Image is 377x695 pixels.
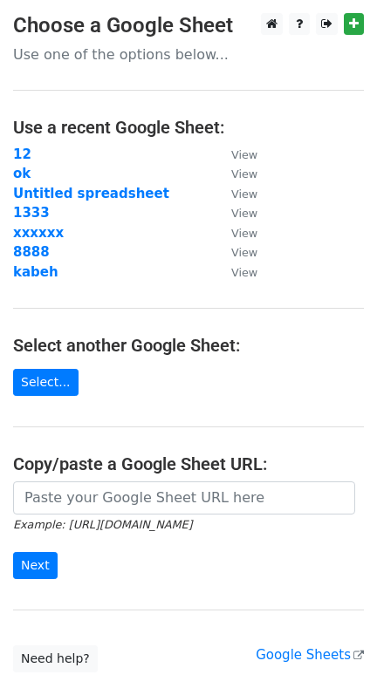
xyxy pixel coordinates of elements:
a: ok [13,166,31,181]
h3: Choose a Google Sheet [13,13,364,38]
a: 12 [13,146,31,162]
a: View [214,146,257,162]
h4: Copy/paste a Google Sheet URL: [13,453,364,474]
small: View [231,148,257,161]
a: Untitled spreadsheet [13,186,169,201]
h4: Select another Google Sheet: [13,335,364,356]
a: Need help? [13,645,98,672]
h4: Use a recent Google Sheet: [13,117,364,138]
p: Use one of the options below... [13,45,364,64]
a: kabeh [13,264,58,280]
small: View [231,207,257,220]
a: Select... [13,369,79,396]
a: 1333 [13,205,50,221]
a: View [214,244,257,260]
a: xxxxxx [13,225,64,241]
a: View [214,166,257,181]
small: View [231,187,257,201]
input: Paste your Google Sheet URL here [13,481,355,514]
small: View [231,266,257,279]
small: Example: [URL][DOMAIN_NAME] [13,518,192,531]
a: View [214,225,257,241]
a: View [214,264,257,280]
small: View [231,227,257,240]
input: Next [13,552,58,579]
a: View [214,186,257,201]
small: View [231,167,257,181]
small: View [231,246,257,259]
a: View [214,205,257,221]
a: 8888 [13,244,50,260]
a: Google Sheets [256,647,364,663]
